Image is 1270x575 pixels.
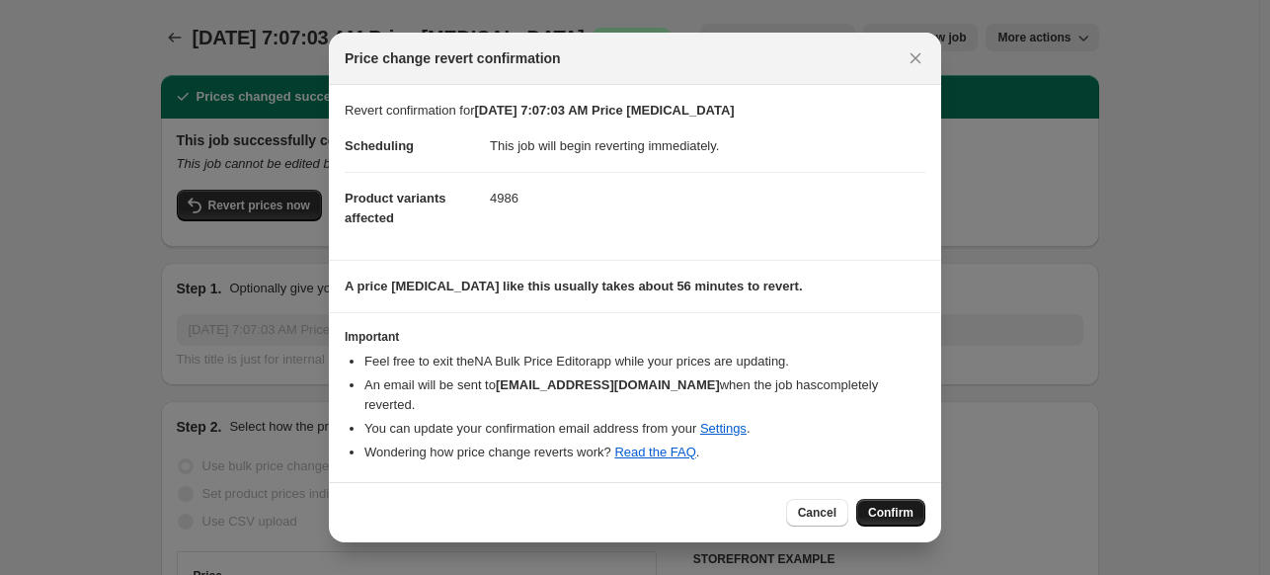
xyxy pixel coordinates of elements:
p: Revert confirmation for [345,101,925,121]
b: [DATE] 7:07:03 AM Price [MEDICAL_DATA] [475,103,735,118]
button: Close [902,44,929,72]
a: Settings [700,421,747,436]
span: Confirm [868,505,913,521]
button: Cancel [786,499,848,527]
li: Feel free to exit the NA Bulk Price Editor app while your prices are updating. [364,352,925,371]
span: Scheduling [345,138,414,153]
li: An email will be sent to when the job has completely reverted . [364,375,925,415]
li: Wondering how price change reverts work? . [364,443,925,462]
b: [EMAIL_ADDRESS][DOMAIN_NAME] [496,377,720,392]
span: Product variants affected [345,191,446,225]
dd: 4986 [490,172,925,224]
li: You can update your confirmation email address from your . [364,419,925,439]
b: A price [MEDICAL_DATA] like this usually takes about 56 minutes to revert. [345,279,803,293]
a: Read the FAQ [614,445,695,459]
dd: This job will begin reverting immediately. [490,121,925,172]
button: Confirm [856,499,925,527]
span: Price change revert confirmation [345,48,561,68]
h3: Important [345,329,925,345]
span: Cancel [798,505,836,521]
